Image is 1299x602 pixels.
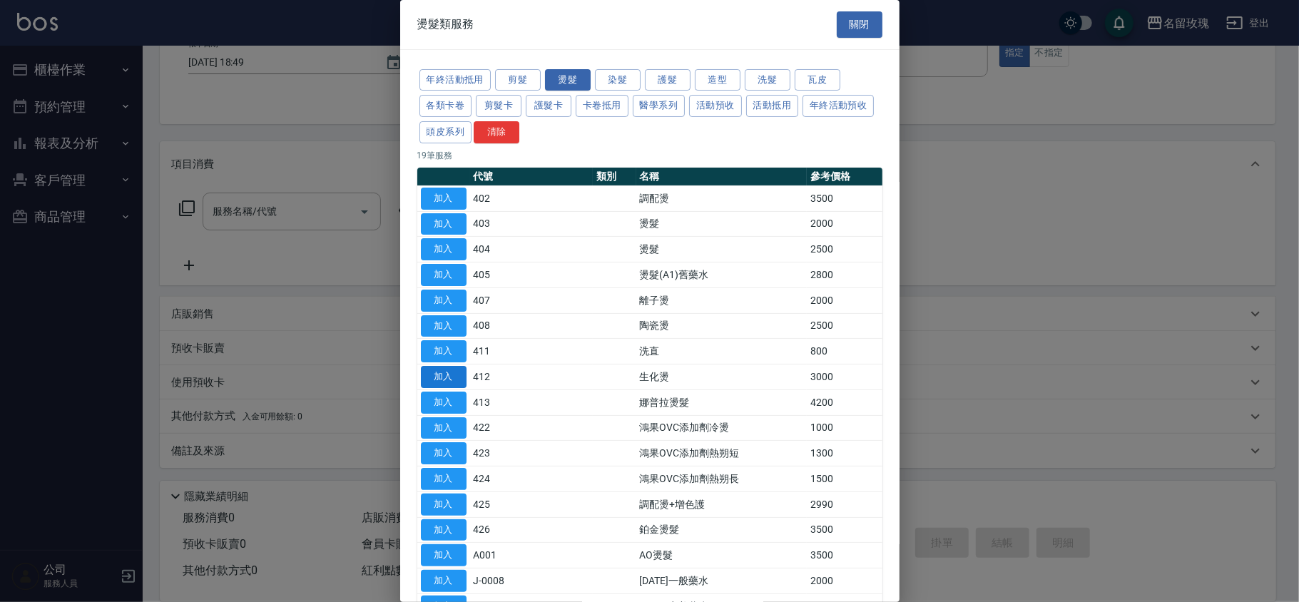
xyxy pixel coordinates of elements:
td: 燙髮 [636,237,807,262]
button: 加入 [421,188,467,210]
td: 2500 [807,313,882,339]
td: 408 [470,313,593,339]
td: 2000 [807,287,882,313]
button: 加入 [421,570,467,592]
td: 412 [470,364,593,390]
td: 403 [470,211,593,237]
button: 關閉 [837,11,882,38]
td: [DATE]一般藥水 [636,568,807,594]
td: 3000 [807,364,882,390]
td: AO燙髮 [636,543,807,568]
td: 鴻果OVC添加劑熱朔短 [636,441,807,466]
td: 2990 [807,491,882,517]
td: 404 [470,237,593,262]
td: 423 [470,441,593,466]
button: 加入 [421,213,467,235]
button: 瓦皮 [795,69,840,91]
td: 3500 [807,185,882,211]
td: 425 [470,491,593,517]
td: 2500 [807,237,882,262]
td: 2000 [807,211,882,237]
td: 娜普拉燙髮 [636,389,807,415]
button: 加入 [421,315,467,337]
td: 2000 [807,568,882,594]
button: 加入 [421,519,467,541]
td: 1000 [807,415,882,441]
button: 護髮卡 [526,95,571,117]
td: 調配燙+增色護 [636,491,807,517]
button: 清除 [474,121,519,143]
th: 名稱 [636,168,807,186]
td: 1500 [807,466,882,492]
button: 加入 [421,340,467,362]
button: 加入 [421,238,467,260]
button: 剪髮卡 [476,95,521,117]
td: 陶瓷燙 [636,313,807,339]
button: 染髮 [595,69,641,91]
td: 調配燙 [636,185,807,211]
td: 426 [470,517,593,543]
td: 3500 [807,543,882,568]
td: J-0008 [470,568,593,594]
td: 燙髮 [636,211,807,237]
button: 加入 [421,494,467,516]
button: 加入 [421,290,467,312]
button: 洗髮 [745,69,790,91]
td: 2800 [807,262,882,288]
button: 加入 [421,468,467,490]
button: 燙髮 [545,69,591,91]
td: 洗直 [636,339,807,364]
td: 鴻果OVC添加劑熱朔長 [636,466,807,492]
td: A001 [470,543,593,568]
td: 鴻果OVC添加劑冷燙 [636,415,807,441]
td: 407 [470,287,593,313]
button: 活動抵用 [746,95,799,117]
th: 代號 [470,168,593,186]
th: 參考價格 [807,168,882,186]
td: 離子燙 [636,287,807,313]
td: 800 [807,339,882,364]
td: 4200 [807,389,882,415]
td: 405 [470,262,593,288]
button: 加入 [421,264,467,286]
button: 加入 [421,417,467,439]
td: 鉑金燙髮 [636,517,807,543]
button: 頭皮系列 [419,121,472,143]
th: 類別 [593,168,636,186]
td: 411 [470,339,593,364]
button: 年終活動預收 [803,95,874,117]
td: 413 [470,389,593,415]
td: 生化燙 [636,364,807,390]
button: 各類卡卷 [419,95,472,117]
td: 3500 [807,517,882,543]
td: 402 [470,185,593,211]
td: 424 [470,466,593,492]
button: 加入 [421,366,467,388]
button: 年終活動抵用 [419,69,491,91]
td: 燙髮(A1)舊藥水 [636,262,807,288]
button: 加入 [421,392,467,414]
td: 422 [470,415,593,441]
button: 剪髮 [495,69,541,91]
button: 護髮 [645,69,691,91]
td: 1300 [807,441,882,466]
span: 燙髮類服務 [417,17,474,31]
button: 醫學系列 [633,95,686,117]
button: 活動預收 [689,95,742,117]
button: 造型 [695,69,740,91]
button: 加入 [421,544,467,566]
button: 卡卷抵用 [576,95,628,117]
p: 19 筆服務 [417,149,882,162]
button: 加入 [421,442,467,464]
